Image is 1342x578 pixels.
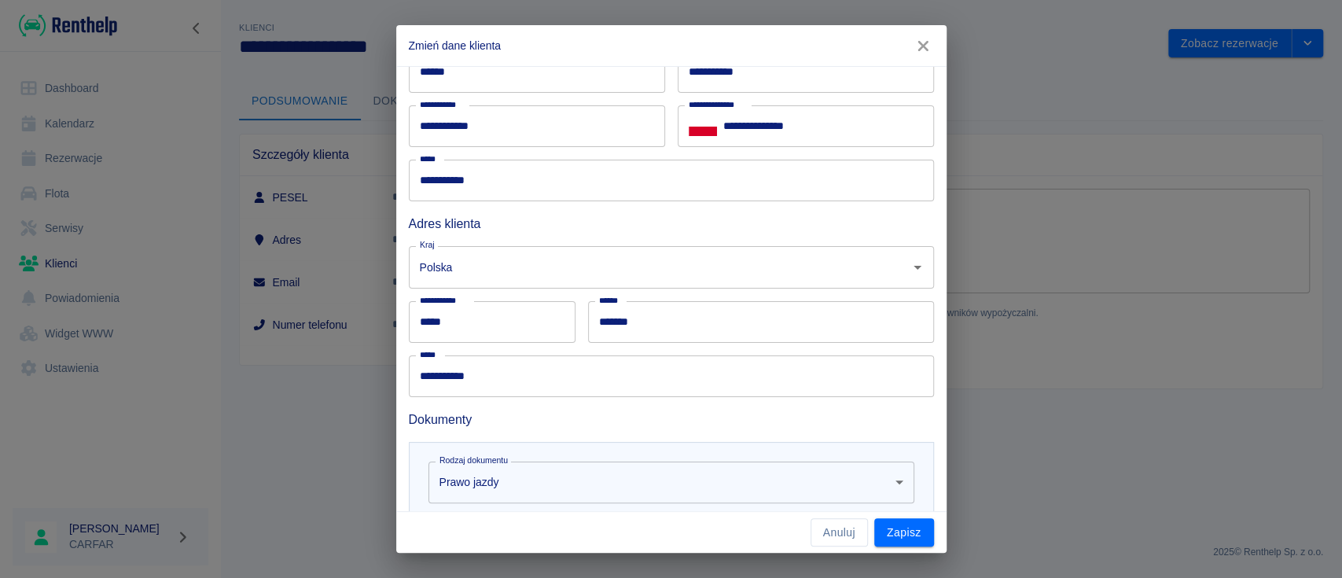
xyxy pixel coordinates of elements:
h2: Zmień dane klienta [396,25,947,66]
button: Zapisz [874,518,934,547]
label: Rodzaj dokumentu [439,455,508,466]
h6: Dokumenty [409,410,934,429]
button: Select country [689,115,717,138]
div: Prawo jazdy [428,462,914,503]
label: Kraj [420,239,435,251]
button: Otwórz [906,256,928,278]
button: Anuluj [811,518,868,547]
h6: Adres klienta [409,214,934,234]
